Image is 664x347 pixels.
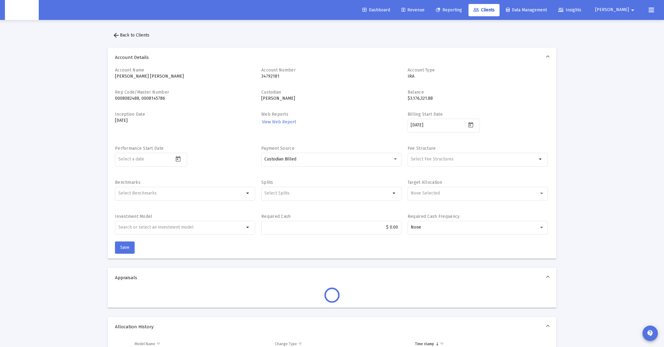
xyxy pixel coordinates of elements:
p: 0008082488, 0008145786 [115,95,255,102]
label: Performance Start Date [115,146,164,151]
a: Data Management [501,4,552,16]
p: IRA [408,73,548,79]
img: Dashboard [10,4,34,16]
mat-expansion-panel-header: Account Details [108,48,556,67]
span: Data Management [506,7,547,13]
label: Custodian [261,90,281,95]
label: Web Reports [261,112,288,117]
mat-icon: contact_support [646,330,654,337]
mat-icon: arrow_back [113,32,120,39]
mat-chip-list: Selection [411,156,537,163]
input: Select Splits [264,191,391,196]
label: Balance [408,90,424,95]
a: Clients [468,4,500,16]
span: Show filter options for column 'Time stamp' [440,341,444,346]
a: Dashboard [358,4,395,16]
span: Custodian Billed [264,156,296,162]
div: Change Type [275,341,297,346]
span: Back to Clients [113,33,149,38]
p: [PERSON_NAME] [PERSON_NAME] [115,73,255,79]
p: [DATE] [115,118,255,124]
a: Reporting [431,4,467,16]
span: Dashboard [362,7,390,13]
div: Time stamp [415,341,434,346]
span: None [411,225,421,230]
label: Required Cash Frequency [408,214,460,219]
span: [PERSON_NAME] [595,7,629,13]
mat-chip-list: Selection [264,190,391,197]
button: Back to Clients [108,29,154,41]
span: Appraisals [115,275,547,281]
input: Select Benchmarks [118,191,245,196]
input: Select a date [411,123,466,128]
button: [PERSON_NAME] [588,4,644,16]
mat-icon: arrow_drop_down [391,190,398,197]
a: View Web Report [261,118,297,126]
p: $3,176,321.88 [408,95,548,102]
span: Revenue [401,7,425,13]
label: Payment Source [261,146,294,151]
span: Save [120,245,129,250]
mat-icon: arrow_drop_down [537,156,544,163]
div: Appraisals [108,287,556,308]
span: Insights [558,7,581,13]
button: Save [115,241,135,254]
a: Insights [553,4,586,16]
mat-icon: arrow_drop_down [244,224,252,231]
span: None Selected [411,191,440,196]
button: Open calendar [174,154,183,163]
label: Target Allocation [408,180,442,185]
span: Allocation History [115,324,547,330]
a: Revenue [397,4,429,16]
p: 34792181 [261,73,401,79]
input: undefined [118,225,245,230]
label: Account Type [408,67,435,73]
input: Select Fee Structures [411,157,537,162]
div: Model Name [135,341,155,346]
span: Reporting [436,7,462,13]
button: Open calendar [466,120,475,129]
label: Benchmarks [115,180,140,185]
label: Rep Code/Master Number [115,90,169,95]
span: Show filter options for column 'Model Name' [156,341,161,346]
input: $2000.00 [264,225,398,230]
mat-chip-list: Selection [118,190,245,197]
mat-icon: arrow_drop_down [629,4,636,16]
input: Select a date [118,157,174,162]
label: Inception Date [115,112,145,117]
mat-expansion-panel-header: Appraisals [108,268,556,287]
label: Account Name [115,67,144,73]
label: Required Cash [261,214,291,219]
span: View Web Report [262,119,296,125]
mat-expansion-panel-header: Allocation History [108,317,556,337]
label: Splits [261,180,273,185]
mat-icon: arrow_drop_down [244,190,252,197]
label: Account Number [261,67,296,73]
label: Fee Structure [408,146,436,151]
span: Clients [473,7,495,13]
span: Account Details [115,54,547,60]
div: Account Details [108,67,556,259]
p: [PERSON_NAME] [261,95,401,102]
label: Investment Model [115,214,152,219]
span: Show filter options for column 'Change Type' [298,341,302,346]
label: Billing Start Date [408,112,443,117]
